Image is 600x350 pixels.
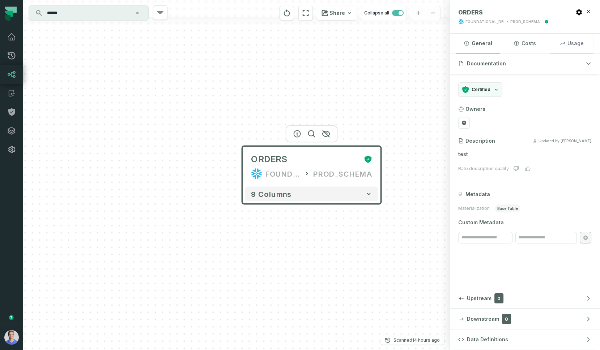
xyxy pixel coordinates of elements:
[458,82,502,97] button: Change certification
[380,336,444,345] button: Scanned[DATE] 8:12:52 AM
[450,329,600,350] button: Data Definitions
[465,191,490,198] span: Metadata
[467,336,508,343] span: Data Definitions
[494,293,503,303] span: 0
[467,295,492,302] span: Upstream
[134,9,141,17] button: Clear search query
[465,19,504,25] div: FOUNDATIONAL_DB
[503,34,546,53] button: Costs
[458,9,483,16] span: ORDERS
[251,190,292,198] span: 9 columns
[510,19,540,25] div: PROD_SCHEMA
[8,314,14,321] div: Tooltip anchor
[251,154,287,165] span: ORDERS
[317,6,357,20] button: Share
[393,337,440,344] p: Scanned
[450,53,600,74] button: Documentation
[450,309,600,329] button: Downstream0
[472,87,490,92] span: Certified
[533,139,591,143] button: Updated by [PERSON_NAME]
[361,155,373,164] div: Certified
[467,60,506,67] span: Documentation
[458,219,591,226] span: Custom Metadata
[465,137,495,144] h3: Description
[458,206,490,211] span: Materialization
[543,20,549,24] div: Certified
[456,34,500,53] button: General
[467,315,499,323] span: Downstream
[458,166,509,172] div: Rate description quality
[450,288,600,308] button: Upstream0
[4,330,19,345] img: avatar of Barak Forgoun
[502,314,511,324] span: 0
[361,6,407,20] button: Collapse all
[313,168,373,180] div: PROD_SCHEMA
[550,34,593,53] button: Usage
[412,337,440,343] relative-time: Sep 25, 2025, 8:12 AM GMT+3
[465,105,485,113] h3: Owners
[495,204,520,212] span: base table
[458,150,591,159] p: test
[265,168,301,180] div: FOUNDATIONAL_DB
[426,6,440,20] button: zoom out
